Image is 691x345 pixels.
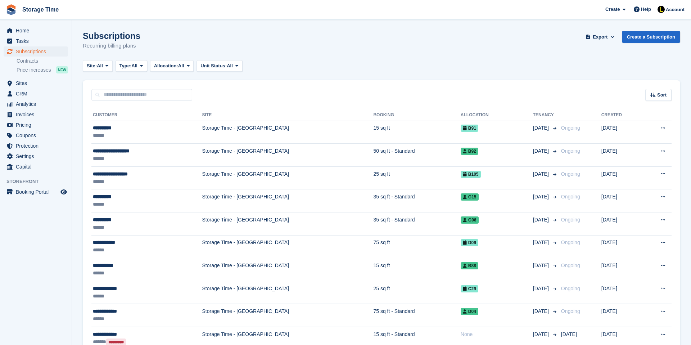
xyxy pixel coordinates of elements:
[461,125,478,132] span: B91
[561,217,580,223] span: Ongoing
[4,187,68,197] a: menu
[16,151,59,161] span: Settings
[373,304,460,327] td: 75 sq ft - Standard
[4,130,68,140] a: menu
[119,62,132,70] span: Type:
[83,42,140,50] p: Recurring billing plans
[59,188,68,196] a: Preview store
[4,120,68,130] a: menu
[461,171,481,178] span: B105
[461,239,478,246] span: D09
[373,166,460,189] td: 25 sq ft
[6,178,72,185] span: Storefront
[87,62,97,70] span: Site:
[373,189,460,212] td: 35 sq ft - Standard
[461,262,478,269] span: B88
[657,91,667,99] span: Sort
[601,144,642,167] td: [DATE]
[533,216,550,224] span: [DATE]
[16,109,59,120] span: Invoices
[601,281,642,304] td: [DATE]
[6,4,17,15] img: stora-icon-8386f47178a22dfd0bd8f6a31ec36ba5ce8667c1dd55bd0f319d3a0aa187defe.svg
[131,62,137,70] span: All
[83,31,140,41] h1: Subscriptions
[202,235,374,258] td: Storage Time - [GEOGRAPHIC_DATA]
[461,148,478,155] span: B92
[373,144,460,167] td: 50 sq ft - Standard
[16,78,59,88] span: Sites
[16,120,59,130] span: Pricing
[601,212,642,236] td: [DATE]
[178,62,184,70] span: All
[16,130,59,140] span: Coupons
[601,121,642,144] td: [DATE]
[19,4,62,15] a: Storage Time
[533,331,550,338] span: [DATE]
[202,304,374,327] td: Storage Time - [GEOGRAPHIC_DATA]
[561,263,580,268] span: Ongoing
[16,99,59,109] span: Analytics
[16,162,59,172] span: Capital
[373,121,460,144] td: 15 sq ft
[561,239,580,245] span: Ongoing
[561,125,580,131] span: Ongoing
[4,36,68,46] a: menu
[601,166,642,189] td: [DATE]
[461,216,479,224] span: G06
[373,281,460,304] td: 25 sq ft
[227,62,233,70] span: All
[17,58,68,64] a: Contracts
[533,285,550,292] span: [DATE]
[373,258,460,281] td: 15 sq ft
[202,212,374,236] td: Storage Time - [GEOGRAPHIC_DATA]
[641,6,651,13] span: Help
[16,26,59,36] span: Home
[4,26,68,36] a: menu
[561,286,580,291] span: Ongoing
[533,147,550,155] span: [DATE]
[91,109,202,121] th: Customer
[4,151,68,161] a: menu
[197,60,242,72] button: Unit Status: All
[658,6,665,13] img: Laaibah Sarwar
[461,193,479,201] span: G15
[561,148,580,154] span: Ongoing
[116,60,147,72] button: Type: All
[373,235,460,258] td: 75 sq ft
[601,235,642,258] td: [DATE]
[202,189,374,212] td: Storage Time - [GEOGRAPHIC_DATA]
[16,187,59,197] span: Booking Portal
[4,99,68,109] a: menu
[584,31,616,43] button: Export
[461,285,478,292] span: C29
[16,89,59,99] span: CRM
[601,258,642,281] td: [DATE]
[17,67,51,73] span: Price increases
[533,308,550,315] span: [DATE]
[202,121,374,144] td: Storage Time - [GEOGRAPHIC_DATA]
[533,239,550,246] span: [DATE]
[461,109,533,121] th: Allocation
[150,60,194,72] button: Allocation: All
[666,6,685,13] span: Account
[56,66,68,73] div: NEW
[605,6,620,13] span: Create
[4,162,68,172] a: menu
[373,109,460,121] th: Booking
[202,166,374,189] td: Storage Time - [GEOGRAPHIC_DATA]
[4,109,68,120] a: menu
[561,194,580,200] span: Ongoing
[601,304,642,327] td: [DATE]
[533,109,558,121] th: Tenancy
[561,308,580,314] span: Ongoing
[17,66,68,74] a: Price increases NEW
[561,171,580,177] span: Ongoing
[97,62,103,70] span: All
[533,170,550,178] span: [DATE]
[202,258,374,281] td: Storage Time - [GEOGRAPHIC_DATA]
[4,89,68,99] a: menu
[373,212,460,236] td: 35 sq ft - Standard
[533,262,550,269] span: [DATE]
[202,281,374,304] td: Storage Time - [GEOGRAPHIC_DATA]
[16,141,59,151] span: Protection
